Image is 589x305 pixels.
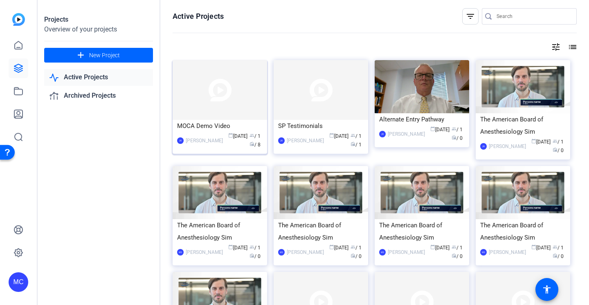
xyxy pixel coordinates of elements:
[430,126,435,131] span: calendar_today
[278,137,285,144] div: JR
[250,133,254,138] span: group
[351,141,355,146] span: radio
[228,244,233,249] span: calendar_today
[452,135,463,141] span: / 0
[489,142,526,150] div: [PERSON_NAME]
[177,120,263,132] div: MOCA Demo Video
[553,245,564,251] span: / 1
[553,253,564,259] span: / 0
[250,133,261,139] span: / 1
[531,139,551,145] span: [DATE]
[76,50,86,61] mat-icon: add
[452,127,463,132] span: / 1
[329,244,334,249] span: calendar_today
[250,141,254,146] span: radio
[531,245,551,251] span: [DATE]
[531,244,536,249] span: calendar_today
[430,244,435,249] span: calendar_today
[531,139,536,144] span: calendar_today
[553,148,564,153] span: / 0
[480,249,487,256] div: MS
[480,113,566,138] div: The American Board of Anesthesiology Sim
[480,219,566,244] div: The American Board of Anesthesiology Sim
[452,253,456,258] span: radio
[553,244,558,249] span: group
[351,244,355,249] span: group
[351,245,362,251] span: / 1
[177,219,263,244] div: The American Board of Anesthesiology Sim
[12,13,25,26] img: blue-gradient.svg
[553,253,558,258] span: radio
[452,253,463,259] span: / 0
[553,147,558,152] span: radio
[89,51,120,60] span: New Project
[480,143,487,150] div: JR
[173,11,224,21] h1: Active Projects
[351,133,355,138] span: group
[329,245,348,251] span: [DATE]
[186,137,223,145] div: [PERSON_NAME]
[278,219,364,244] div: The American Board of Anesthesiology Sim
[250,253,261,259] span: / 0
[388,248,425,256] div: [PERSON_NAME]
[497,11,570,21] input: Search
[553,139,558,144] span: group
[388,130,425,138] div: [PERSON_NAME]
[489,248,526,256] div: [PERSON_NAME]
[452,245,463,251] span: / 1
[379,219,465,244] div: The American Board of Anesthesiology Sim
[250,142,261,148] span: / 8
[177,249,184,256] div: MS
[44,15,153,25] div: Projects
[351,142,362,148] span: / 1
[278,249,285,256] div: MS
[44,87,153,104] a: Archived Projects
[379,113,465,126] div: Alternate Entry Pathway
[228,133,233,138] span: calendar_today
[329,133,348,139] span: [DATE]
[186,248,223,256] div: [PERSON_NAME]
[430,245,450,251] span: [DATE]
[228,133,247,139] span: [DATE]
[250,253,254,258] span: radio
[44,25,153,34] div: Overview of your projects
[542,285,552,294] mat-icon: accessibility
[351,253,362,259] span: / 0
[9,272,28,292] div: MC
[452,244,456,249] span: group
[250,244,254,249] span: group
[567,42,577,52] mat-icon: list
[287,248,324,256] div: [PERSON_NAME]
[250,245,261,251] span: / 1
[278,120,364,132] div: SP Testimonials
[553,139,564,145] span: / 1
[287,137,324,145] div: [PERSON_NAME]
[452,126,456,131] span: group
[452,135,456,140] span: radio
[465,11,475,21] mat-icon: filter_list
[430,127,450,132] span: [DATE]
[379,131,386,137] div: JR
[44,48,153,63] button: New Project
[228,245,247,251] span: [DATE]
[329,133,334,138] span: calendar_today
[351,253,355,258] span: radio
[351,133,362,139] span: / 1
[551,42,561,52] mat-icon: tune
[379,249,386,256] div: MS
[44,69,153,86] a: Active Projects
[177,137,184,144] div: JR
